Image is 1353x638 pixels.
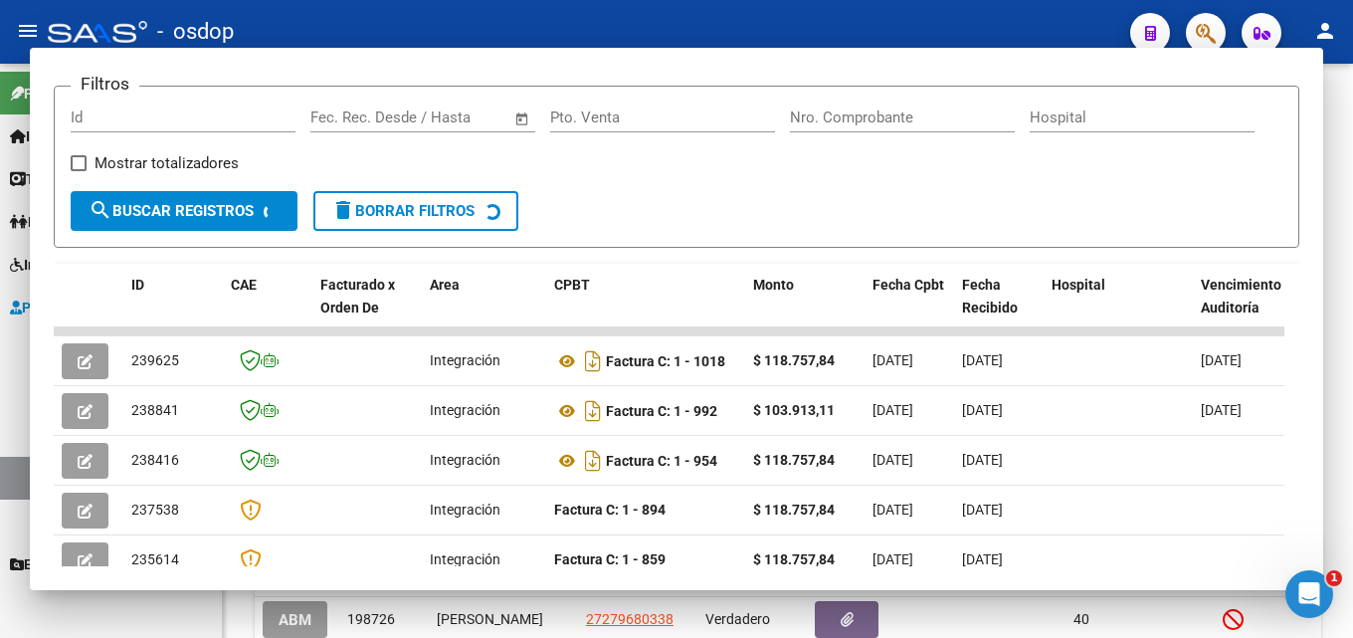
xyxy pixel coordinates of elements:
div: Cerrar [349,12,385,48]
datatable-header-cell: ID [123,264,223,351]
span: 238841 [131,402,179,418]
div: No hay ningun inconveniente con el usuario. [32,131,310,170]
span: Verdadero [705,611,770,627]
span: Integración [430,402,500,418]
span: 239625 [131,352,179,368]
i: Descargar documento [580,445,606,477]
div: perfecto le remito esta información a la prestadora. Muchas gracias! [88,339,366,378]
span: ID [131,277,144,293]
textarea: Escribe un mensaje... [17,444,381,478]
button: go back [13,12,51,50]
span: 27279680338 [586,611,674,627]
span: Tesorería [10,168,87,190]
img: Profile image for Fin [57,15,89,47]
strong: $ 118.757,84 [753,551,835,567]
strong: Factura C: 1 - 859 [554,551,666,567]
button: Selector de gif [63,486,79,502]
span: [DATE] [872,402,913,418]
strong: $ 118.757,84 [753,502,835,518]
strong: $ 103.913,11 [753,402,835,418]
div: Le recomiendo borrar cookies o probar con otro navegador [16,249,326,312]
p: El equipo también puede ayudar [97,23,305,54]
span: Integración (discapacidad) [10,254,194,276]
span: Mostrar totalizadores [95,151,239,175]
div: asi le queda la pagina [197,60,382,104]
span: Integración [430,502,500,518]
div: No hay ningun inconveniente con el usuario. [16,119,326,182]
datatable-header-cell: Fecha Recibido [954,264,1044,351]
div: Le recomiendo borrar cookies o probar con otro navegador [32,261,310,300]
span: [DATE] [1201,402,1242,418]
div: Ludmila dice… [16,119,382,184]
datatable-header-cell: Fecha Cpbt [865,264,954,351]
div: Romina dice… [16,60,382,119]
mat-icon: menu [16,19,40,43]
datatable-header-cell: Hospital [1044,264,1193,351]
div: Al parecer es algun problema con su computadora. [16,184,326,247]
span: Inicio [10,125,61,147]
span: Buscar Registros [89,202,254,220]
datatable-header-cell: CAE [223,264,312,351]
i: Descargar documento [580,395,606,427]
strong: Factura C: 1 - 894 [554,502,666,518]
span: Monto [753,277,794,293]
strong: Factura C: 1 - 954 [606,453,717,469]
button: Selector de emoji [31,486,47,502]
span: Vencimiento Auditoría [1201,277,1281,316]
div: Ludmila dice… [16,184,382,249]
span: 237538 [131,502,179,518]
span: [DATE] [962,452,1003,468]
mat-icon: delete [331,198,355,222]
span: [DATE] [872,452,913,468]
button: Open calendar [511,107,534,130]
span: ABM [279,611,311,629]
button: Inicio [311,12,349,50]
mat-icon: search [89,198,112,222]
div: asi le queda la pagina [213,72,366,92]
datatable-header-cell: CPBT [546,264,745,351]
datatable-header-cell: Facturado x Orden De [312,264,422,351]
mat-icon: person [1313,19,1337,43]
span: 238416 [131,452,179,468]
span: [DATE] [872,551,913,567]
span: 40 [1073,611,1089,627]
datatable-header-cell: Vencimiento Auditoría [1193,264,1282,351]
button: Start recording [126,486,142,502]
span: Hospital [1052,277,1105,293]
h3: Filtros [71,71,139,97]
input: Fecha fin [409,108,505,126]
div: Que tenga lindo día![PERSON_NAME] • Hace 1m [16,407,190,451]
span: Borrar Filtros [331,202,475,220]
span: [DATE] [962,352,1003,368]
div: Al parecer es algun problema con su computadora. [32,196,310,235]
span: CAE [231,277,257,293]
strong: Factura C: 1 - 1018 [606,353,725,369]
h1: Fin [97,8,120,23]
div: Que tenga lindo día! [32,419,174,439]
button: Adjuntar un archivo [95,486,110,502]
span: Fecha Recibido [962,277,1018,316]
span: Fecha Cpbt [872,277,944,293]
span: Padrón [10,211,74,233]
span: Firma Express [10,83,113,105]
span: 235614 [131,551,179,567]
button: Borrar Filtros [313,191,518,231]
span: [DATE] [962,402,1003,418]
span: [DATE] [872,502,913,518]
span: Integración [430,551,500,567]
i: Descargar documento [580,345,606,377]
span: Explorador de Archivos [10,553,169,575]
button: Enviar un mensaje… [341,478,373,510]
span: Facturado x Orden De [320,277,395,316]
span: Area [430,277,460,293]
span: CPBT [554,277,590,293]
span: [DATE] [1201,352,1242,368]
button: Buscar Registros [71,191,297,231]
span: 1 [1326,570,1342,586]
div: [PERSON_NAME] [437,608,570,631]
strong: $ 118.757,84 [753,452,835,468]
strong: $ 118.757,84 [753,352,835,368]
span: [DATE] [962,551,1003,567]
span: Prestadores / Proveedores [10,297,191,319]
strong: Factura C: 1 - 992 [606,403,717,419]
